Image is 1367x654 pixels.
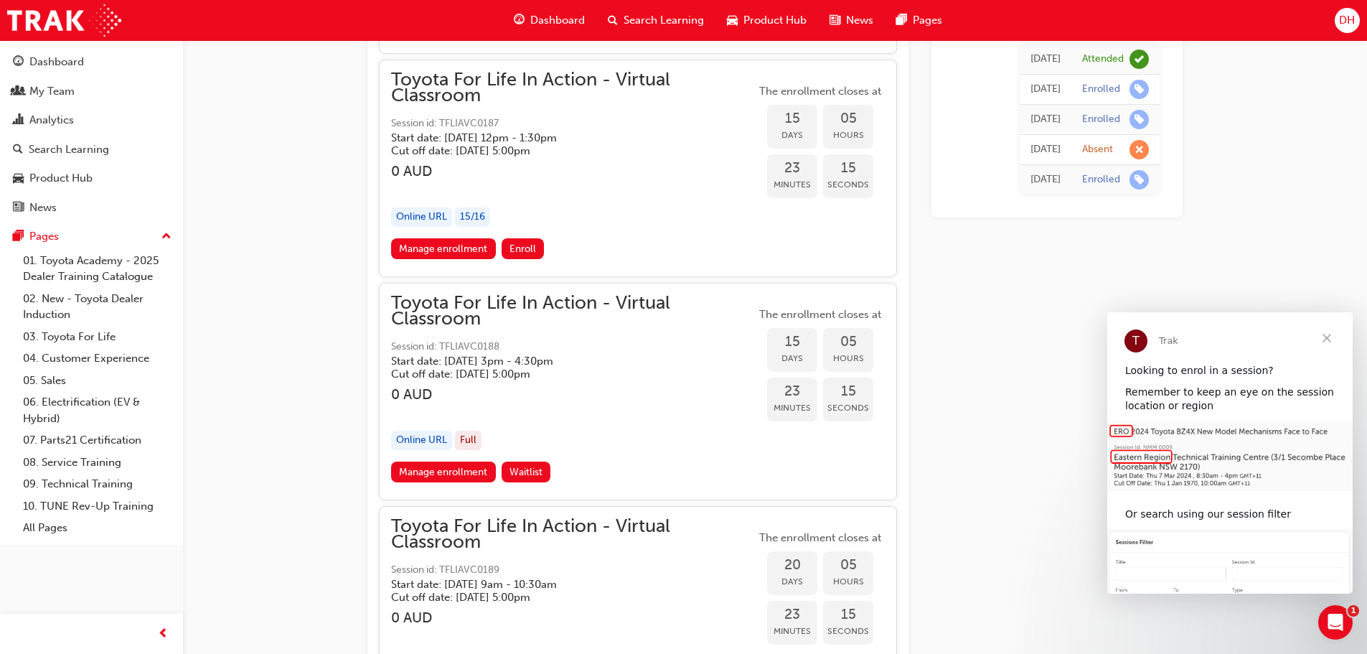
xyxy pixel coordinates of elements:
[756,307,885,323] span: The enrollment closes at
[1129,110,1149,129] span: learningRecordVerb_ENROLL-icon
[6,223,177,250] button: Pages
[29,112,74,129] div: Analytics
[391,72,756,104] span: Toyota For Life In Action - Virtual Classroom
[913,12,942,29] span: Pages
[509,466,542,478] span: Waitlist
[1339,12,1355,29] span: DH
[391,144,733,157] h5: Cut off date: [DATE] 5:00pm
[17,429,177,452] a: 07. Parts21 Certification
[885,6,954,35] a: pages-iconPages
[756,83,885,100] span: The enrollment closes at
[455,431,481,450] div: Full
[391,355,733,368] h5: Start date: [DATE] 3pm - 4:30pm
[1082,113,1120,126] div: Enrolled
[756,530,885,546] span: The enrollment closes at
[823,400,873,416] span: Seconds
[391,295,885,488] button: Toyota For Life In Action - Virtual ClassroomSession id: TFLIAVC0188Start date: [DATE] 3pm - 4:30...
[608,11,618,29] span: search-icon
[391,518,756,551] span: Toyota For Life In Action - Virtual Classroom
[1335,8,1360,33] button: DH
[1129,170,1149,190] span: learningRecordVerb_ENROLL-icon
[767,400,817,416] span: Minutes
[1107,312,1353,594] iframe: Intercom live chat message
[7,4,121,37] img: Trak
[17,250,177,288] a: 01. Toyota Academy - 2025 Dealer Training Catalogue
[1030,81,1061,98] div: Fri May 05 2023 00:00:00 GMT+1000 (Australian Eastern Standard Time)
[743,12,807,29] span: Product Hub
[158,625,169,643] span: prev-icon
[391,131,733,144] h5: Start date: [DATE] 12pm - 1:30pm
[823,350,873,367] span: Hours
[391,591,733,604] h5: Cut off date: [DATE] 5:00pm
[29,170,93,187] div: Product Hub
[391,431,452,450] div: Online URL
[823,334,873,350] span: 05
[17,473,177,495] a: 09. Technical Training
[767,383,817,400] span: 23
[13,172,24,185] span: car-icon
[29,83,75,100] div: My Team
[596,6,715,35] a: search-iconSearch Learning
[391,386,756,403] h3: 0 AUD
[391,72,885,265] button: Toyota For Life In Action - Virtual ClassroomSession id: TFLIAVC0187Start date: [DATE] 12pm - 1:3...
[1082,143,1113,157] div: Absent
[767,127,817,144] span: Days
[514,11,525,29] span: guage-icon
[896,11,907,29] span: pages-icon
[1030,111,1061,128] div: Thu Dec 22 2022 01:00:00 GMT+1100 (Australian Eastern Daylight Time)
[6,49,177,75] a: Dashboard
[1129,140,1149,159] span: learningRecordVerb_ABSENT-icon
[391,116,756,132] span: Session id: TFLIAVC0187
[823,623,873,640] span: Seconds
[391,609,756,626] h3: 0 AUD
[391,562,756,579] span: Session id: TFLIAVC0189
[13,85,24,98] span: people-icon
[1318,605,1353,640] iframe: Intercom live chat
[624,12,704,29] span: Search Learning
[767,111,817,127] span: 15
[1030,172,1061,188] div: Tue Jan 04 2022 01:00:00 GMT+1100 (Australian Eastern Daylight Time)
[29,54,84,70] div: Dashboard
[767,557,817,574] span: 20
[161,228,172,246] span: up-icon
[29,200,57,216] div: News
[391,207,452,227] div: Online URL
[823,177,873,193] span: Seconds
[767,334,817,350] span: 15
[1082,83,1120,96] div: Enrolled
[823,383,873,400] span: 15
[17,288,177,326] a: 02. New - Toyota Dealer Induction
[29,141,109,158] div: Search Learning
[830,11,840,29] span: news-icon
[767,623,817,640] span: Minutes
[13,144,23,157] span: search-icon
[17,452,177,474] a: 08. Service Training
[767,350,817,367] span: Days
[391,339,756,355] span: Session id: TFLIAVC0188
[823,127,873,144] span: Hours
[6,78,177,105] a: My Team
[17,517,177,539] a: All Pages
[767,574,817,590] span: Days
[1129,50,1149,69] span: learningRecordVerb_ATTEND-icon
[29,228,59,245] div: Pages
[846,12,873,29] span: News
[823,160,873,177] span: 15
[823,574,873,590] span: Hours
[455,207,490,227] div: 15 / 16
[17,347,177,370] a: 04. Customer Experience
[13,56,24,69] span: guage-icon
[767,160,817,177] span: 23
[17,370,177,392] a: 05. Sales
[391,368,733,380] h5: Cut off date: [DATE] 5:00pm
[1030,51,1061,67] div: Tue May 23 2023 00:00:00 GMT+1000 (Australian Eastern Standard Time)
[6,107,177,134] a: Analytics
[391,578,733,591] h5: Start date: [DATE] 9am - 10:30am
[17,495,177,518] a: 10. TUNE Rev-Up Training
[823,557,873,574] span: 05
[509,243,536,255] span: Enroll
